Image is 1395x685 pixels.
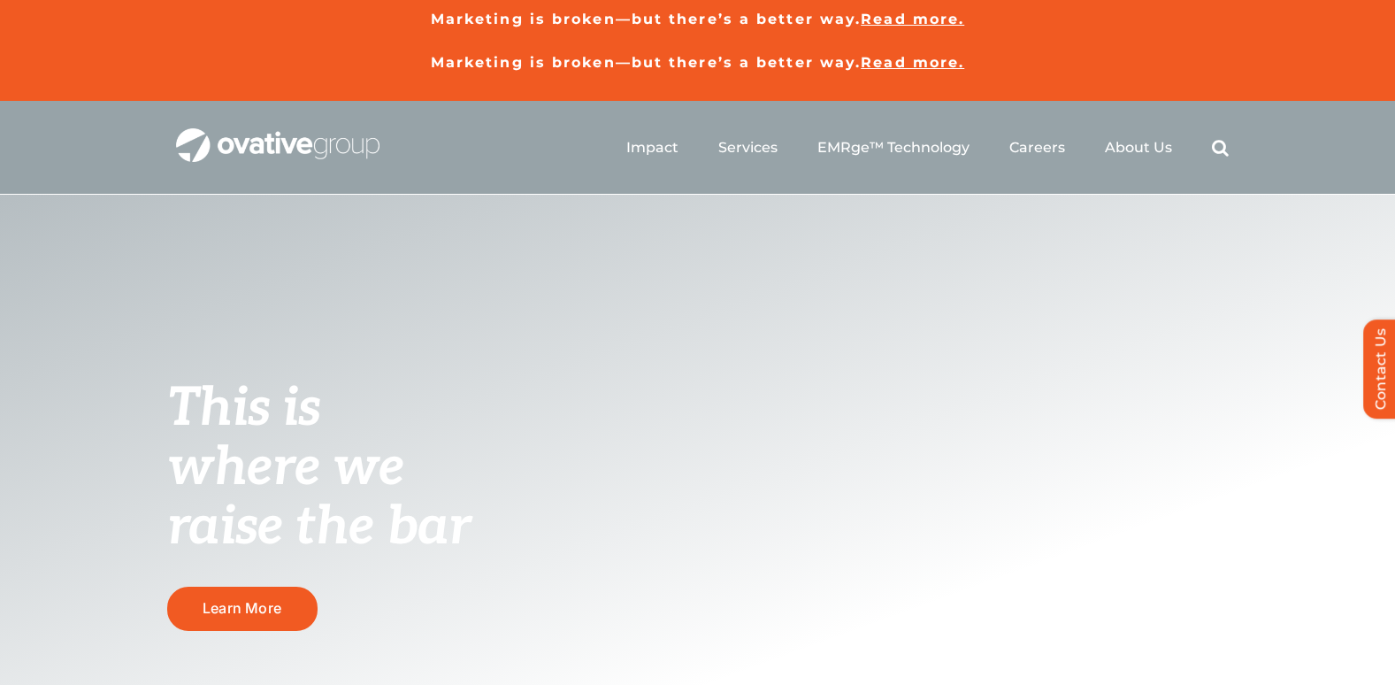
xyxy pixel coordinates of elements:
[167,377,321,441] span: This is
[176,127,379,143] a: OG_Full_horizontal_WHT
[167,436,471,559] span: where we raise the bar
[861,54,964,71] a: Read more.
[167,587,318,630] a: Learn More
[626,139,678,157] a: Impact
[203,600,281,617] span: Learn More
[431,11,862,27] a: Marketing is broken—but there’s a better way.
[1105,139,1172,157] a: About Us
[1009,139,1065,157] a: Careers
[861,11,964,27] a: Read more.
[817,139,970,157] a: EMRge™ Technology
[718,139,778,157] a: Services
[431,54,862,71] a: Marketing is broken—but there’s a better way.
[1212,139,1229,157] a: Search
[626,119,1229,176] nav: Menu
